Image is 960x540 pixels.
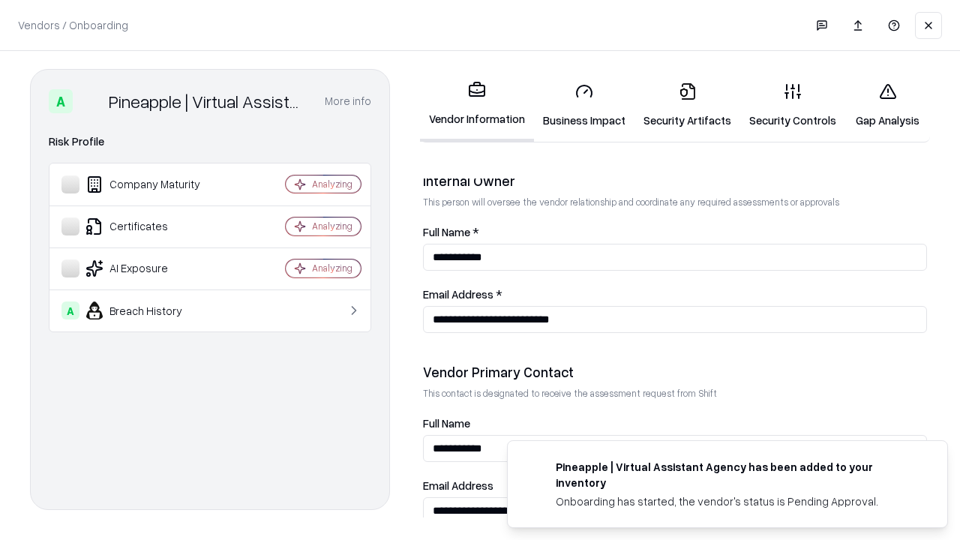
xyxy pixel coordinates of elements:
div: Company Maturity [61,175,241,193]
button: More info [325,88,371,115]
div: Analyzing [312,262,352,274]
label: Email Address * [423,289,927,300]
p: This person will oversee the vendor relationship and coordinate any required assessments or appro... [423,196,927,208]
label: Full Name * [423,226,927,238]
div: Onboarding has started, the vendor's status is Pending Approval. [556,493,911,509]
label: Email Address [423,480,927,491]
div: Certificates [61,217,241,235]
a: Security Artifacts [634,70,740,140]
label: Full Name [423,418,927,429]
div: Vendor Primary Contact [423,363,927,381]
div: A [61,301,79,319]
div: Analyzing [312,220,352,232]
div: Pineapple | Virtual Assistant Agency has been added to your inventory [556,459,911,490]
div: Internal Owner [423,172,927,190]
a: Gap Analysis [845,70,930,140]
div: A [49,89,73,113]
p: This contact is designated to receive the assessment request from Shift [423,387,927,400]
p: Vendors / Onboarding [18,17,128,33]
div: Analyzing [312,178,352,190]
div: Breach History [61,301,241,319]
a: Business Impact [534,70,634,140]
img: Pineapple | Virtual Assistant Agency [79,89,103,113]
a: Security Controls [740,70,845,140]
img: trypineapple.com [526,459,544,477]
div: Risk Profile [49,133,371,151]
a: Vendor Information [420,69,534,142]
div: Pineapple | Virtual Assistant Agency [109,89,307,113]
div: AI Exposure [61,259,241,277]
